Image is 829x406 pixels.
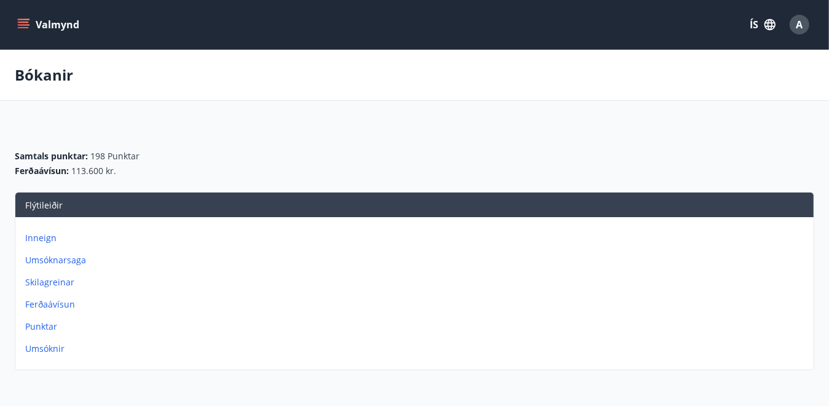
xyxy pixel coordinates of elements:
p: Inneign [25,232,809,244]
span: A [796,18,803,31]
button: menu [15,14,84,36]
p: Punktar [25,320,809,333]
span: 198 Punktar [90,150,139,162]
span: 113.600 kr. [71,165,116,177]
p: Ferðaávísun [25,298,809,311]
button: A [785,10,814,39]
p: Umsóknarsaga [25,254,809,266]
p: Bókanir [15,65,73,86]
span: Samtals punktar : [15,150,88,162]
span: Ferðaávísun : [15,165,69,177]
span: Flýtileiðir [25,199,63,211]
p: Skilagreinar [25,276,809,289]
p: Umsóknir [25,343,809,355]
button: ÍS [743,14,782,36]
